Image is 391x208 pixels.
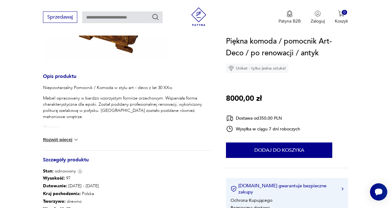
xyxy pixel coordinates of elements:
[226,114,300,122] div: Dostawa od 350,00 PLN
[43,11,77,23] button: Sprzedawaj
[43,168,76,174] span: odnowiony
[43,198,66,204] b: Tworzywo :
[311,11,325,24] button: Zaloguj
[342,187,343,190] img: Ikona strzałki w prawo
[43,137,79,143] button: Rozwiń więcej
[231,186,237,192] img: Ikona certyfikatu
[338,11,344,17] img: Ikona koszyka
[43,158,211,168] h3: Szczegóły produktu
[43,168,53,174] b: Stan:
[43,175,65,181] b: Wysokość :
[43,85,211,91] p: Niepowtarzalny Pomocnik / Komoda w stylu art - deco z lat 30 XXw.
[370,183,387,201] iframe: Smartsupp widget button
[226,125,300,133] div: Wysyłka w ciągu 7 dni roboczych
[287,11,293,17] img: Ikona medalu
[43,174,99,182] p: 97
[43,95,211,120] p: Mebel opracowany w bardzo wzorzystym fornirze orzechowym. Wspaniała forma charakterystyczna dla e...
[226,114,233,122] img: Ikona dostawy
[228,66,234,71] img: Ikona diamentu
[335,11,348,24] button: 0Koszyk
[226,142,332,158] button: Dodaj do koszyka
[315,11,321,17] img: Ikonka użytkownika
[189,7,208,26] img: Patyna - sklep z meblami i dekoracjami vintage
[77,169,83,174] img: Info icon
[43,190,99,197] p: Polska
[311,18,325,24] p: Zaloguj
[278,18,301,24] p: Patyna B2B
[43,182,99,190] p: [DATE] - [DATE]
[226,36,348,59] h1: Piękna komoda / pomocnik Art-Deco / po renowacji / antyk
[278,11,301,24] button: Patyna B2B
[226,93,262,104] p: 8000,00 zł
[278,11,301,24] a: Ikona medaluPatyna B2B
[342,10,347,15] div: 0
[73,137,79,143] img: chevron down
[231,197,272,203] li: Ochrona Kupującego
[335,18,348,24] p: Koszyk
[226,64,288,73] div: Unikat - tylko jedna sztuka!
[43,124,211,130] p: Wymiary:
[231,183,343,195] button: [DOMAIN_NAME] gwarantuje bezpieczne zakupy
[152,13,159,21] button: Szukaj
[43,183,67,189] b: Datowanie :
[43,74,211,85] h3: Opis produktu
[43,197,99,205] p: drewno
[43,15,77,20] a: Sprzedawaj
[43,191,81,197] b: Kraj pochodzenia :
